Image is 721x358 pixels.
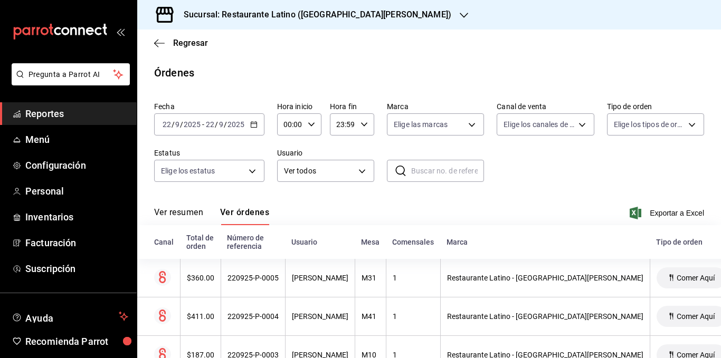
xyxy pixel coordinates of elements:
label: Usuario [277,149,374,157]
span: Ayuda [25,310,115,323]
button: Exportar a Excel [632,207,704,219]
span: / [172,120,175,129]
span: / [224,120,227,129]
div: Marca [447,238,643,246]
span: Recomienda Parrot [25,334,128,349]
div: navigation tabs [154,207,269,225]
button: Ver órdenes [220,207,269,225]
div: [PERSON_NAME] [292,312,348,321]
span: / [215,120,218,129]
span: Facturación [25,236,128,250]
label: Marca [387,103,484,110]
input: Buscar no. de referencia [411,160,484,181]
div: 220925-P-0005 [227,274,279,282]
span: Elige los estatus [161,166,215,176]
label: Hora inicio [277,103,321,110]
span: Ver todos [284,166,355,177]
span: / [180,120,183,129]
div: M41 [362,312,380,321]
span: Pregunta a Parrot AI [29,69,113,80]
span: Suscripción [25,262,128,276]
span: Comer Aquí [672,274,719,282]
div: 1 [393,312,434,321]
div: Restaurante Latino - [GEOGRAPHIC_DATA][PERSON_NAME] [447,274,643,282]
span: Elige los tipos de orden [614,119,685,130]
div: Mesa [361,238,380,246]
input: -- [162,120,172,129]
div: $411.00 [187,312,214,321]
div: Total de orden [186,234,214,250]
label: Canal de venta [497,103,594,110]
input: -- [175,120,180,129]
button: Regresar [154,38,208,48]
span: Configuración [25,158,128,172]
h3: Sucursal: Restaurante Latino ([GEOGRAPHIC_DATA][PERSON_NAME]) [175,8,451,21]
div: $360.00 [187,274,214,282]
input: -- [205,120,215,129]
label: Tipo de orden [607,103,704,110]
button: Ver resumen [154,207,203,225]
span: Elige los canales de venta [504,119,574,130]
span: Reportes [25,107,128,121]
label: Fecha [154,103,264,110]
span: Regresar [173,38,208,48]
input: ---- [183,120,201,129]
span: - [202,120,204,129]
div: M31 [362,274,380,282]
button: Pregunta a Parrot AI [12,63,130,85]
div: [PERSON_NAME] [292,274,348,282]
label: Hora fin [330,103,374,110]
span: Menú [25,132,128,147]
input: -- [219,120,224,129]
button: open_drawer_menu [116,27,125,36]
div: 220925-P-0004 [227,312,279,321]
div: Canal [154,238,174,246]
span: Elige las marcas [394,119,448,130]
span: Personal [25,184,128,198]
div: Número de referencia [227,234,279,250]
span: Inventarios [25,210,128,224]
div: Restaurante Latino - [GEOGRAPHIC_DATA][PERSON_NAME] [447,312,643,321]
div: 1 [393,274,434,282]
div: Órdenes [154,65,194,81]
div: Comensales [392,238,434,246]
a: Pregunta a Parrot AI [7,76,130,88]
span: Comer Aquí [672,312,719,321]
label: Estatus [154,149,264,157]
input: ---- [227,120,245,129]
div: Usuario [291,238,348,246]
